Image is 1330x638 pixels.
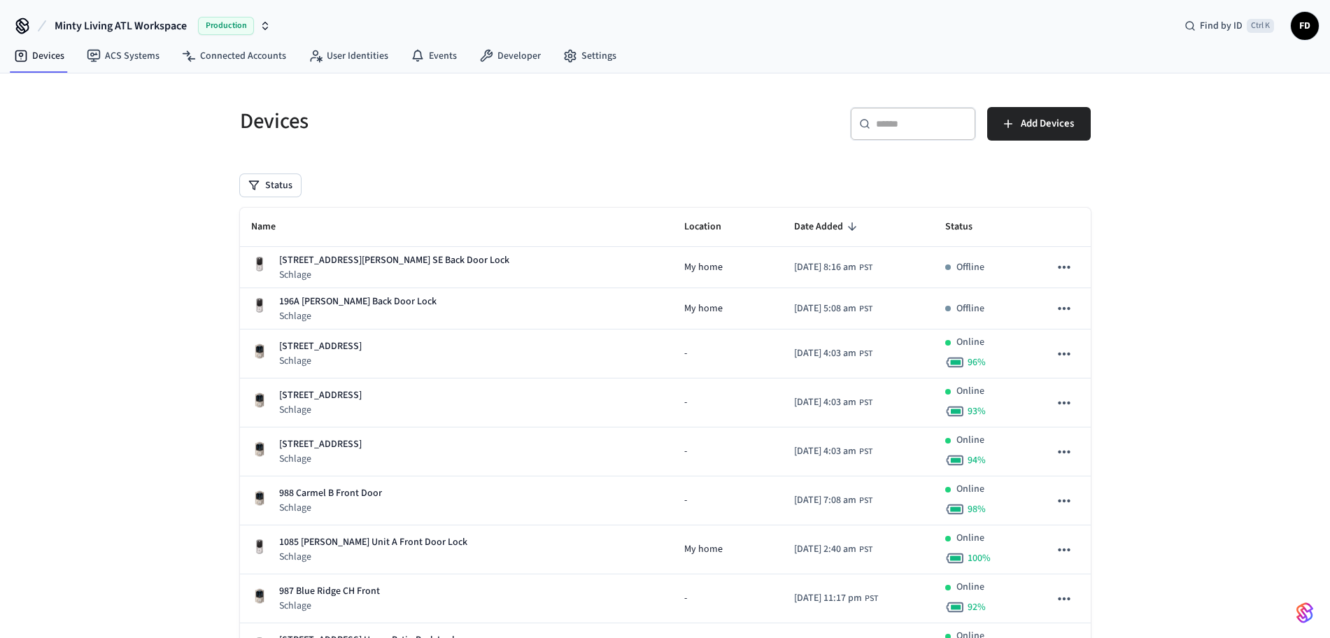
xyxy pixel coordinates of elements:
span: [DATE] 11:17 pm [794,591,862,606]
p: Schlage [279,550,467,564]
span: PST [859,446,872,458]
div: Asia/Manila [794,493,872,508]
div: Asia/Manila [794,395,872,410]
span: Find by ID [1200,19,1243,33]
span: PST [859,544,872,556]
span: - [684,395,687,410]
div: Asia/Manila [794,302,872,316]
div: Asia/Manila [794,542,872,557]
p: Online [956,580,984,595]
button: FD [1291,12,1319,40]
a: Settings [552,43,628,69]
h5: Devices [240,107,657,136]
span: PST [859,262,872,274]
p: 987 Blue Ridge CH Front [279,584,380,599]
button: Status [240,174,301,197]
p: Schlage [279,501,382,515]
p: Offline [956,260,984,275]
span: My home [684,542,723,557]
span: PST [859,348,872,360]
p: Schlage [279,599,380,613]
span: Production [198,17,254,35]
span: Status [945,216,991,238]
span: - [684,444,687,459]
p: Schlage [279,452,362,466]
div: Asia/Manila [794,444,872,459]
p: Schlage [279,309,437,323]
span: PST [859,495,872,507]
p: [STREET_ADDRESS] [279,388,362,403]
p: Online [956,335,984,350]
span: 98 % [968,502,986,516]
span: - [684,346,687,361]
img: Yale Assure Touchscreen Wifi Smart Lock, Satin Nickel, Front [251,256,268,273]
span: 93 % [968,404,986,418]
img: Schlage Sense Smart Deadbolt with Camelot Trim, Front [251,392,268,409]
img: Schlage Sense Smart Deadbolt with Camelot Trim, Front [251,490,268,506]
img: SeamLogoGradient.69752ec5.svg [1296,602,1313,624]
img: Schlage Sense Smart Deadbolt with Camelot Trim, Front [251,343,268,360]
span: - [684,591,687,606]
a: Events [399,43,468,69]
span: Name [251,216,294,238]
p: Online [956,384,984,399]
span: 100 % [968,551,991,565]
span: 94 % [968,453,986,467]
span: Ctrl K [1247,19,1274,33]
p: Schlage [279,268,509,282]
span: [DATE] 7:08 am [794,493,856,508]
a: Connected Accounts [171,43,297,69]
span: Add Devices [1021,115,1074,133]
a: User Identities [297,43,399,69]
span: [DATE] 4:03 am [794,395,856,410]
p: Online [956,482,984,497]
div: Asia/Manila [794,260,872,275]
p: Schlage [279,354,362,368]
p: Schlage [279,403,362,417]
span: FD [1292,13,1317,38]
p: Online [956,531,984,546]
p: Offline [956,302,984,316]
a: Devices [3,43,76,69]
p: [STREET_ADDRESS] [279,339,362,354]
span: 92 % [968,600,986,614]
div: Asia/Manila [794,591,878,606]
div: Asia/Manila [794,346,872,361]
img: Schlage Sense Smart Deadbolt with Camelot Trim, Front [251,588,268,604]
span: [DATE] 8:16 am [794,260,856,275]
p: 196A [PERSON_NAME] Back Door Lock [279,295,437,309]
span: [DATE] 2:40 am [794,542,856,557]
p: 988 Carmel B Front Door [279,486,382,501]
span: [DATE] 4:03 am [794,444,856,459]
span: [DATE] 4:03 am [794,346,856,361]
p: Online [956,433,984,448]
span: - [684,493,687,508]
span: [DATE] 5:08 am [794,302,856,316]
span: Location [684,216,740,238]
span: 96 % [968,355,986,369]
div: Find by IDCtrl K [1173,13,1285,38]
p: [STREET_ADDRESS] [279,437,362,452]
a: ACS Systems [76,43,171,69]
img: Schlage Sense Smart Deadbolt with Camelot Trim, Front [251,441,268,458]
button: Add Devices [987,107,1091,141]
a: Developer [468,43,552,69]
span: My home [684,302,723,316]
span: PST [859,303,872,316]
p: 1085 [PERSON_NAME] Unit A Front Door Lock [279,535,467,550]
span: Date Added [794,216,861,238]
span: PST [859,397,872,409]
img: Yale Assure Touchscreen Wifi Smart Lock, Satin Nickel, Front [251,297,268,314]
img: Yale Assure Touchscreen Wifi Smart Lock, Satin Nickel, Front [251,539,268,555]
span: My home [684,260,723,275]
span: Minty Living ATL Workspace [55,17,187,34]
p: [STREET_ADDRESS][PERSON_NAME] SE Back Door Lock [279,253,509,268]
span: PST [865,593,878,605]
